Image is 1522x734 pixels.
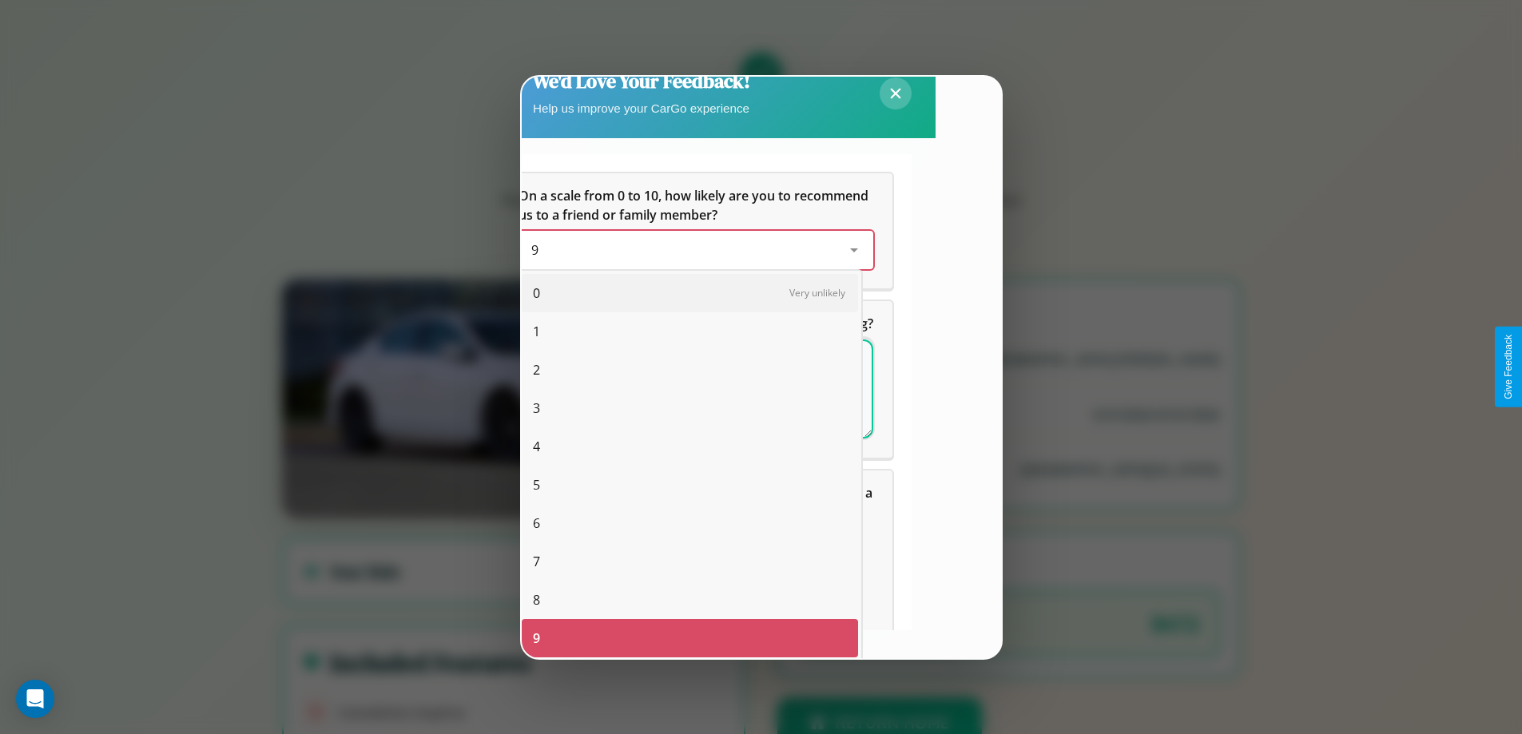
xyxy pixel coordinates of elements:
p: Help us improve your CarGo experience [533,97,750,119]
div: 10 [522,657,858,696]
span: 9 [533,629,540,648]
span: 8 [533,590,540,609]
span: Very unlikely [789,286,845,300]
div: 6 [522,504,858,542]
div: 1 [522,312,858,351]
div: 4 [522,427,858,466]
span: 0 [533,284,540,303]
h5: On a scale from 0 to 10, how likely are you to recommend us to a friend or family member? [519,186,873,224]
h2: We'd Love Your Feedback! [533,68,750,94]
span: Which of the following features do you value the most in a vehicle? [519,484,876,521]
div: Give Feedback [1503,335,1514,399]
div: 3 [522,389,858,427]
span: 2 [533,360,540,379]
div: 2 [522,351,858,389]
span: 5 [533,475,540,494]
span: 7 [533,552,540,571]
span: On a scale from 0 to 10, how likely are you to recommend us to a friend or family member? [519,187,872,224]
div: 9 [522,619,858,657]
div: Open Intercom Messenger [16,680,54,718]
span: 4 [533,437,540,456]
div: 8 [522,581,858,619]
div: 7 [522,542,858,581]
span: 1 [533,322,540,341]
span: 3 [533,399,540,418]
div: 5 [522,466,858,504]
div: On a scale from 0 to 10, how likely are you to recommend us to a friend or family member? [499,173,892,288]
span: What can we do to make your experience more satisfying? [519,315,873,332]
span: 9 [531,241,538,259]
div: On a scale from 0 to 10, how likely are you to recommend us to a friend or family member? [519,231,873,269]
span: 6 [533,514,540,533]
div: 0 [522,274,858,312]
